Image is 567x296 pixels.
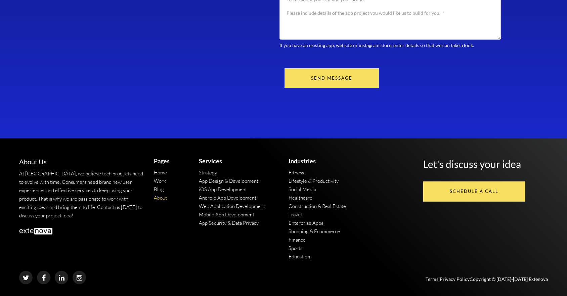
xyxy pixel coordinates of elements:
div: At [GEOGRAPHIC_DATA], we believe tech products need to evolve with time. Consumers need brand new... [19,169,144,220]
div: Copyright © [DATE]-[DATE] Extenova [194,271,553,288]
span: | [438,276,440,282]
p: If you have an existing app, website or instagram store, enter details so that we can take a look. [279,41,501,50]
div: Let's discuss your idea [423,157,548,171]
a: Healthcare [289,195,312,201]
a: Social Media [289,186,316,193]
div: About Us [19,157,144,167]
a: Blog [154,186,164,193]
a: Pages [154,157,170,165]
a: Web Application Development [199,203,265,209]
a: Work [154,178,166,184]
a: Travel [289,211,302,218]
a: Fitness [289,169,304,176]
a: Android App Development [199,195,256,201]
a: About [154,195,167,201]
a: Terms [426,276,438,282]
a: App Design & Development [199,178,258,184]
a: App Security & Data Privacy [199,220,259,226]
a: Industries [289,157,316,165]
img: Extenova [19,228,53,235]
a: Construction & Real Estate [289,203,346,209]
a: Strategy [199,169,217,176]
a: Services [199,157,222,165]
a: Mobile App Development [199,211,254,218]
a: Shopping & Ecommerce [289,228,340,235]
a: Schedule a call [423,181,525,202]
a: Lifestyle & Productivity [289,178,339,184]
a: Finance [289,237,306,243]
button: Send Message [285,68,379,88]
a: Privacy Policy [440,276,470,282]
a: Enterprise Apps [289,220,323,226]
a: Sports [289,245,302,251]
a: Education [289,253,310,260]
a: iOS App Development [199,186,247,193]
a: Home [154,169,167,176]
